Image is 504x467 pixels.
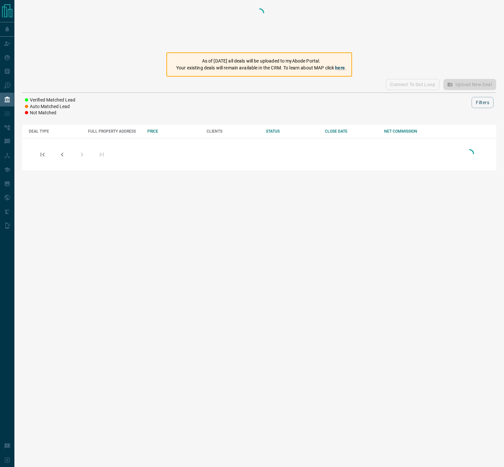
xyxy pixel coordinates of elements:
a: here [335,65,345,70]
div: PRICE [147,129,200,134]
p: Your existing deals will remain available in the CRM. To learn about MAP click . [176,65,346,71]
div: STATUS [266,129,319,134]
button: Filters [472,97,494,108]
div: NET COMMISSION [384,129,437,134]
div: CLOSE DATE [325,129,378,134]
p: As of [DATE] all deals will be uploaded to myAbode Portal. [176,58,346,65]
li: Auto Matched Lead [25,103,75,110]
div: FULL PROPERTY ADDRESS [88,129,141,134]
div: CLIENTS [207,129,259,134]
li: Verified Matched Lead [25,97,75,103]
div: DEAL TYPE [29,129,82,134]
div: Loading [253,7,266,46]
li: Not Matched [25,110,75,116]
div: Loading [463,147,476,161]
